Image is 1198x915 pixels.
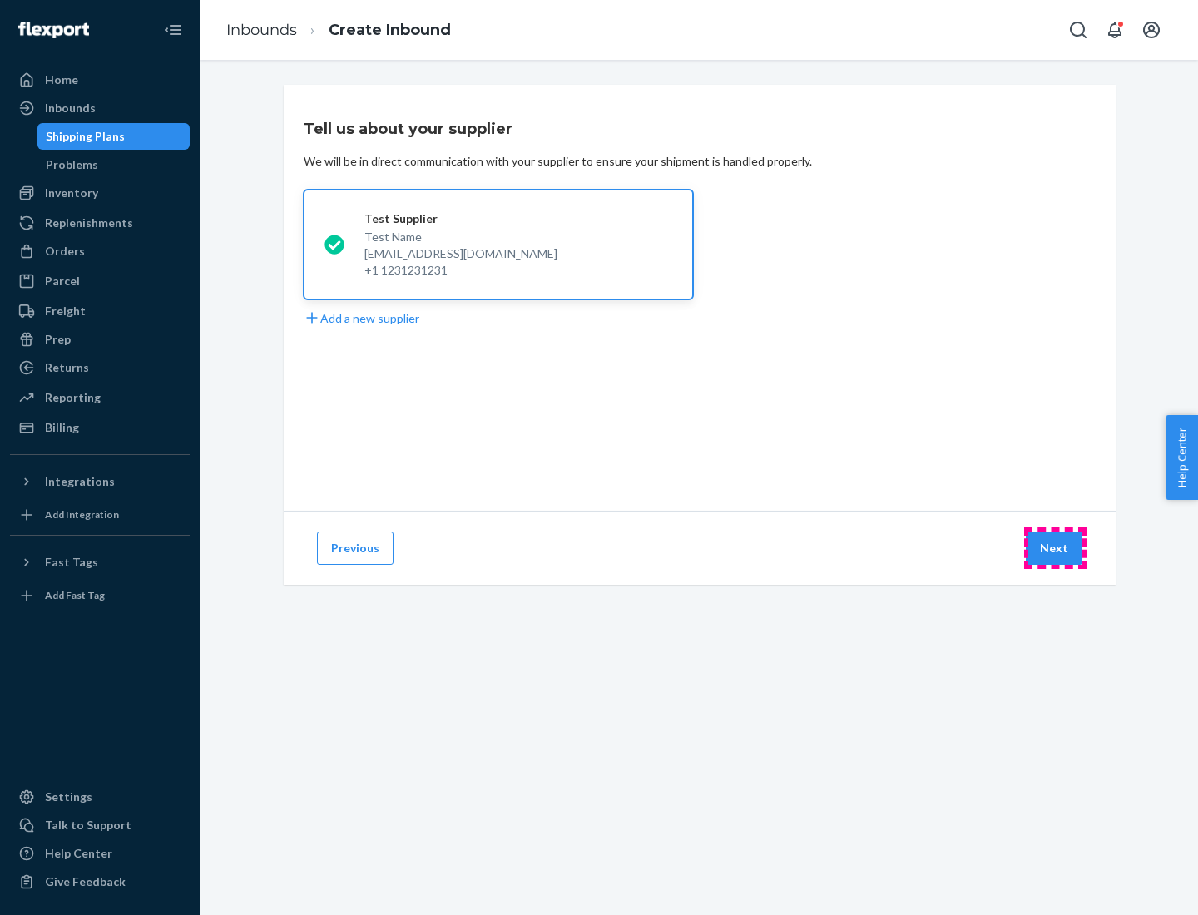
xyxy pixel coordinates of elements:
a: Inventory [10,180,190,206]
a: Create Inbound [329,21,451,39]
div: Freight [45,303,86,319]
div: Inbounds [45,100,96,116]
a: Returns [10,354,190,381]
div: Add Integration [45,507,119,522]
div: We will be in direct communication with your supplier to ensure your shipment is handled properly. [304,153,812,170]
a: Add Fast Tag [10,582,190,609]
div: Prep [45,331,71,348]
a: Billing [10,414,190,441]
div: Problems [46,156,98,173]
button: Open account menu [1135,13,1168,47]
button: Add a new supplier [304,309,419,327]
div: Shipping Plans [46,128,125,145]
a: Add Integration [10,502,190,528]
img: Flexport logo [18,22,89,38]
button: Close Navigation [156,13,190,47]
a: Inbounds [10,95,190,121]
div: Returns [45,359,89,376]
ol: breadcrumbs [213,6,464,55]
button: Open Search Box [1062,13,1095,47]
div: Inventory [45,185,98,201]
div: Reporting [45,389,101,406]
a: Home [10,67,190,93]
div: Replenishments [45,215,133,231]
a: Reporting [10,384,190,411]
a: Problems [37,151,191,178]
a: Replenishments [10,210,190,236]
a: Settings [10,784,190,810]
button: Open notifications [1098,13,1131,47]
div: Integrations [45,473,115,490]
button: Previous [317,532,394,565]
a: Parcel [10,268,190,294]
button: Integrations [10,468,190,495]
a: Talk to Support [10,812,190,838]
a: Freight [10,298,190,324]
button: Next [1026,532,1082,565]
div: Parcel [45,273,80,289]
button: Fast Tags [10,549,190,576]
h3: Tell us about your supplier [304,118,512,140]
div: Settings [45,789,92,805]
div: Give Feedback [45,873,126,890]
div: Help Center [45,845,112,862]
button: Give Feedback [10,868,190,895]
div: Billing [45,419,79,436]
div: Orders [45,243,85,260]
a: Prep [10,326,190,353]
div: Home [45,72,78,88]
div: Fast Tags [45,554,98,571]
a: Shipping Plans [37,123,191,150]
div: Add Fast Tag [45,588,105,602]
div: Talk to Support [45,817,131,833]
a: Inbounds [226,21,297,39]
a: Orders [10,238,190,265]
button: Help Center [1166,415,1198,500]
a: Help Center [10,840,190,867]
